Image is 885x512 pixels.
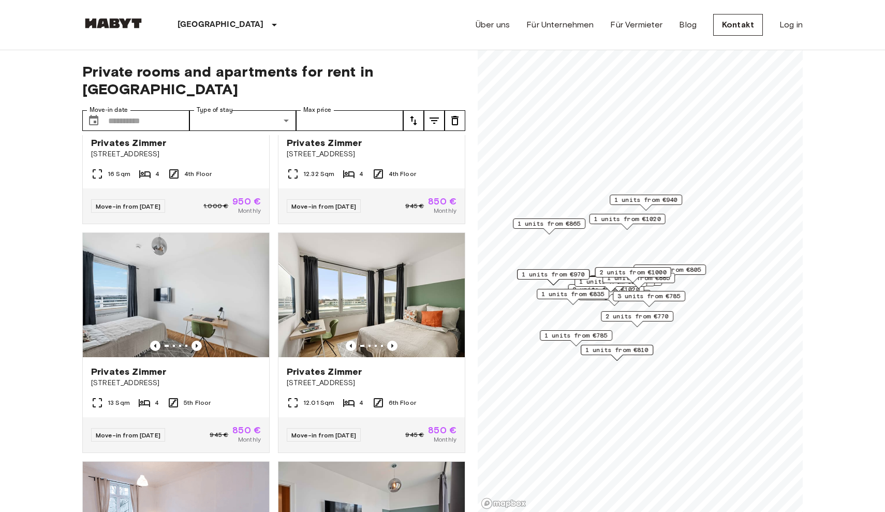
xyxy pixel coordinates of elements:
span: Private rooms and apartments for rent in [GEOGRAPHIC_DATA] [82,63,465,98]
span: 4 [359,398,363,407]
span: 12.32 Sqm [303,169,334,179]
button: Previous image [346,341,356,351]
button: Previous image [150,341,160,351]
button: Choose date [83,110,104,131]
span: 850 € [428,426,456,435]
span: 850 € [428,197,456,206]
a: Blog [679,19,697,31]
span: 4 [155,169,159,179]
div: Map marker [513,218,585,235]
span: [STREET_ADDRESS] [287,149,456,159]
span: 945 € [210,430,228,440]
span: Privates Zimmer [287,137,362,149]
img: Marketing picture of unit DE-02-022-004-04HF [83,233,269,357]
div: Map marker [633,265,706,281]
div: Map marker [589,275,662,291]
span: 6th Floor [389,398,416,407]
a: Für Vermieter [610,19,662,31]
button: tune [424,110,445,131]
span: Monthly [434,435,456,444]
span: 945 € [405,430,424,440]
span: 1 units from €970 [522,270,585,279]
span: 4 [155,398,159,407]
span: 4th Floor [389,169,416,179]
label: Max price [303,106,331,114]
span: 2 units from €770 [606,312,669,321]
span: 16 Sqm [108,169,130,179]
img: Habyt [82,18,144,28]
div: Map marker [610,195,682,211]
button: tune [403,110,424,131]
span: Move-in from [DATE] [291,431,356,439]
span: 1 units from €1020 [594,214,661,224]
span: Monthly [434,206,456,215]
img: Marketing picture of unit DE-02-021-002-02HF [278,233,465,357]
span: 4th Floor [184,169,212,179]
span: 12.01 Sqm [303,398,334,407]
span: Move-in from [DATE] [291,202,356,210]
div: Map marker [601,311,673,327]
div: Map marker [517,269,589,285]
span: Privates Zimmer [287,365,362,378]
span: Move-in from [DATE] [96,431,160,439]
span: [STREET_ADDRESS] [91,149,261,159]
span: [STREET_ADDRESS] [91,378,261,388]
div: Map marker [581,345,653,361]
a: Über uns [476,19,510,31]
span: 5th Floor [184,398,211,407]
p: [GEOGRAPHIC_DATA] [178,19,264,31]
a: Marketing picture of unit DE-02-022-004-04HFPrevious imagePrevious imagePrivates Zimmer[STREET_AD... [82,232,270,453]
button: Previous image [191,341,202,351]
span: 950 € [232,197,261,206]
a: Mapbox logo [481,498,526,509]
span: 1 units from €940 [614,195,677,204]
div: Map marker [613,291,685,307]
span: Privates Zimmer [91,137,166,149]
span: 2 units from €1000 [600,268,667,277]
label: Move-in date [90,106,128,114]
span: Monthly [238,206,261,215]
span: 850 € [232,426,261,435]
span: 3 units from €785 [617,291,681,301]
a: Log in [779,19,803,31]
div: Map marker [589,214,666,230]
span: 13 Sqm [108,398,130,407]
span: 1 units from €805 [638,265,701,274]
button: Previous image [387,341,397,351]
div: Map marker [595,267,671,283]
span: Privates Zimmer [91,365,166,378]
button: tune [445,110,465,131]
div: Map marker [540,330,612,346]
span: 1 units from €865 [518,219,581,228]
span: Monthly [238,435,261,444]
a: Kontakt [713,14,763,36]
span: 1 units from €785 [544,331,608,340]
span: 945 € [405,201,424,211]
span: 1 units from €810 [585,345,648,355]
span: 1 units from €835 [541,289,604,299]
label: Type of stay [197,106,233,114]
span: 1.000 € [203,201,228,211]
a: Für Unternehmen [526,19,594,31]
div: Map marker [537,289,609,305]
span: Move-in from [DATE] [96,202,160,210]
span: [STREET_ADDRESS] [287,378,456,388]
span: 4 [359,169,363,179]
a: Marketing picture of unit DE-02-021-002-02HFPrevious imagePrevious imagePrivates Zimmer[STREET_AD... [278,232,465,453]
